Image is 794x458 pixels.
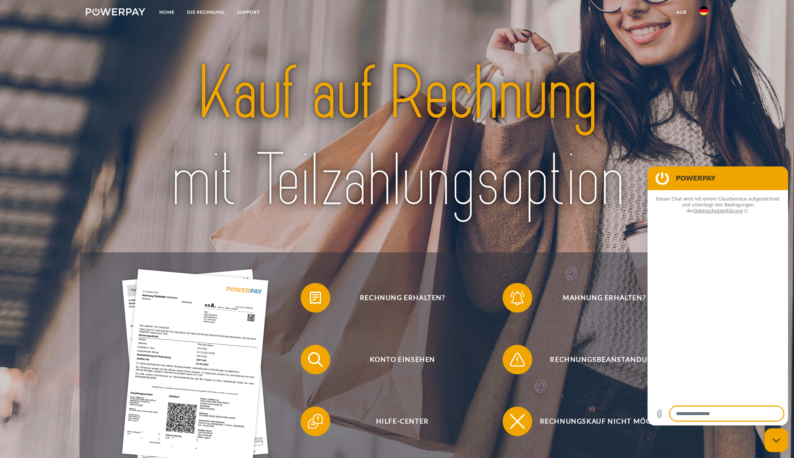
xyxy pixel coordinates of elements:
span: Mahnung erhalten? [514,283,695,313]
img: qb_bell.svg [508,289,527,307]
img: qb_warning.svg [508,350,527,369]
img: qb_bill.svg [306,289,325,307]
iframe: Messaging-Fenster [648,166,788,425]
button: Konto einsehen [301,345,493,374]
button: Rechnungskauf nicht möglich [503,407,695,436]
a: agb [670,6,693,19]
a: Home [153,6,181,19]
button: Mahnung erhalten? [503,283,695,313]
img: qb_help.svg [306,412,325,431]
button: Hilfe-Center [301,407,493,436]
img: de [699,6,708,15]
img: logo-powerpay-white.svg [86,8,145,16]
img: title-powerpay_de.svg [116,46,678,229]
span: Rechnungsbeanstandung [514,345,695,374]
a: SUPPORT [231,6,266,19]
img: qb_close.svg [508,412,527,431]
span: Hilfe-Center [312,407,493,436]
a: DIE RECHNUNG [181,6,231,19]
span: Rechnungskauf nicht möglich [514,407,695,436]
iframe: Schaltfläche zum Öffnen des Messaging-Fensters; Konversation läuft [764,428,788,452]
button: Rechnung erhalten? [301,283,493,313]
img: qb_search.svg [306,350,325,369]
span: Konto einsehen [312,345,493,374]
span: Rechnung erhalten? [312,283,493,313]
button: Rechnungsbeanstandung [503,345,695,374]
